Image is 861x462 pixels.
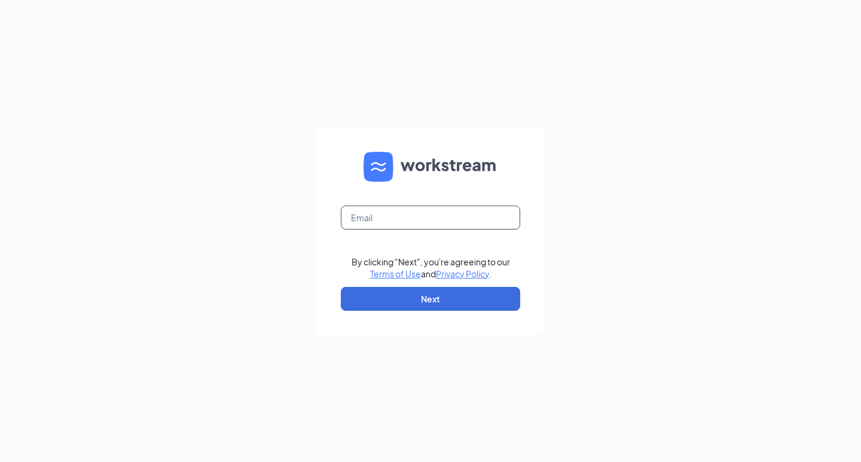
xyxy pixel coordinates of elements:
[370,268,421,279] a: Terms of Use
[436,268,489,279] a: Privacy Policy
[364,152,497,182] img: WS logo and Workstream text
[352,256,510,280] div: By clicking "Next", you're agreeing to our and .
[341,206,520,230] input: Email
[341,287,520,311] button: Next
